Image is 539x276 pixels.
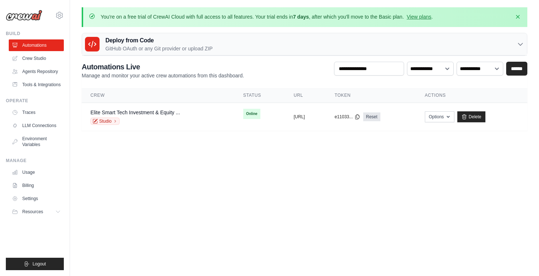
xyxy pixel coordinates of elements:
a: Automations [9,39,64,51]
a: Delete [457,111,485,122]
div: Build [6,31,64,37]
button: Options [425,111,454,122]
a: Agents Repository [9,66,64,77]
th: URL [285,88,326,103]
p: Manage and monitor your active crew automations from this dashboard. [82,72,244,79]
div: Operate [6,98,64,104]
a: Billing [9,180,64,191]
p: GitHub OAuth or any Git provider or upload ZIP [105,45,213,52]
button: e11033... [334,114,360,120]
th: Crew [82,88,234,103]
a: Environment Variables [9,133,64,150]
button: Logout [6,258,64,270]
a: Settings [9,193,64,204]
th: Token [326,88,416,103]
img: Logo [6,10,42,21]
span: Resources [22,209,43,215]
button: Resources [9,206,64,218]
a: Tools & Integrations [9,79,64,91]
div: Manage [6,158,64,164]
a: Reset [363,112,380,121]
span: Logout [32,261,46,267]
strong: 7 days [293,14,309,20]
th: Actions [416,88,527,103]
a: Traces [9,107,64,118]
h3: Deploy from Code [105,36,213,45]
th: Status [234,88,285,103]
p: You're on a free trial of CrewAI Cloud with full access to all features. Your trial ends in , aft... [101,13,433,20]
a: View plans [407,14,431,20]
a: Elite Smart Tech Investment & Equity ... [90,110,180,115]
h2: Automations Live [82,62,244,72]
a: Studio [90,118,120,125]
a: Usage [9,166,64,178]
a: LLM Connections [9,120,64,131]
span: Online [243,109,260,119]
a: Crew Studio [9,53,64,64]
